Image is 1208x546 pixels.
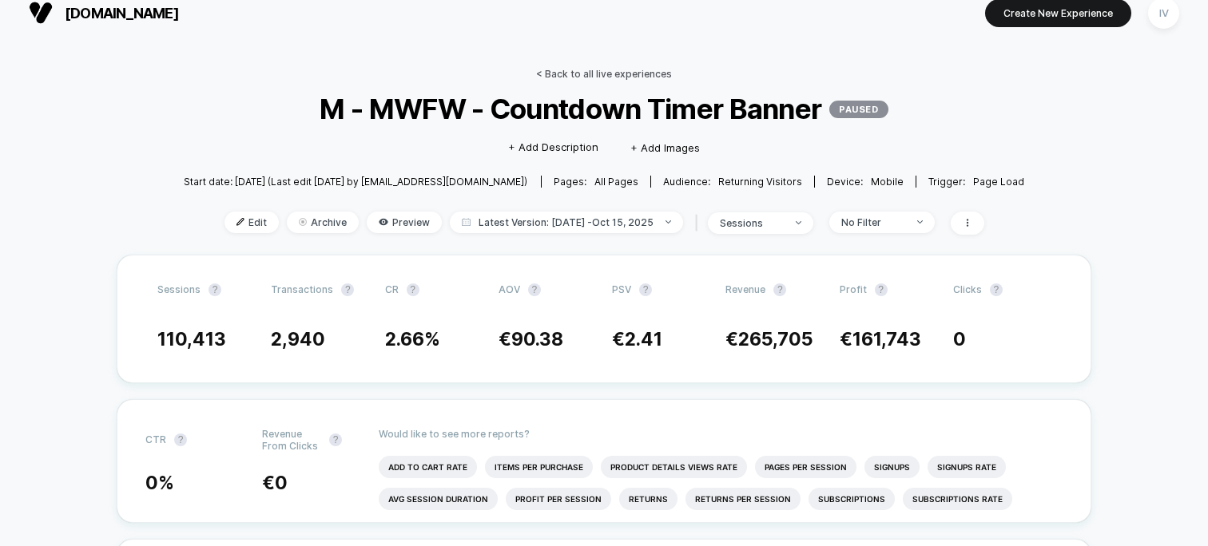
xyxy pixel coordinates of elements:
[852,328,921,350] span: 161,743
[385,283,399,295] span: CR
[917,220,923,224] img: end
[379,488,498,510] li: Avg Session Duration
[271,328,325,350] span: 2,940
[829,101,888,118] p: PAUSED
[718,176,802,188] span: Returning Visitors
[814,176,916,188] span: Device:
[864,456,920,478] li: Signups
[612,328,662,350] span: €
[236,218,244,226] img: edit
[625,328,662,350] span: 2.41
[485,456,593,478] li: Items Per Purchase
[928,456,1006,478] li: Signups Rate
[725,283,765,295] span: Revenue
[594,176,638,188] span: all pages
[271,283,333,295] span: Transactions
[511,328,563,350] span: 90.38
[379,456,477,478] li: Add To Cart Rate
[385,328,440,350] span: 2.66 %
[841,216,905,228] div: No Filter
[601,456,747,478] li: Product Details Views Rate
[666,220,671,224] img: end
[796,221,801,224] img: end
[809,488,895,510] li: Subscriptions
[329,433,342,446] button: ?
[755,456,856,478] li: Pages Per Session
[287,212,359,233] span: Archive
[903,488,1012,510] li: Subscriptions Rate
[209,283,221,296] button: ?
[299,218,307,226] img: end
[685,488,801,510] li: Returns Per Session
[450,212,683,233] span: Latest Version: [DATE] - Oct 15, 2025
[262,472,288,494] span: €
[720,217,784,229] div: sessions
[663,176,802,188] div: Audience:
[462,218,471,226] img: calendar
[928,176,1024,188] div: Trigger:
[275,472,288,494] span: 0
[157,283,201,295] span: Sessions
[379,428,1063,440] p: Would like to see more reports?
[29,1,53,25] img: Visually logo
[341,283,354,296] button: ?
[639,283,652,296] button: ?
[619,488,678,510] li: Returns
[407,283,419,296] button: ?
[773,283,786,296] button: ?
[840,283,867,295] span: Profit
[554,176,638,188] div: Pages:
[367,212,442,233] span: Preview
[262,428,321,452] span: Revenue From Clicks
[499,328,563,350] span: €
[953,283,982,295] span: Clicks
[174,433,187,446] button: ?
[145,472,174,494] span: 0 %
[184,176,527,188] span: Start date: [DATE] (Last edit [DATE] by [EMAIL_ADDRESS][DOMAIN_NAME])
[871,176,904,188] span: mobile
[840,328,921,350] span: €
[691,212,708,235] span: |
[612,283,631,295] span: PSV
[528,283,541,296] button: ?
[225,92,982,125] span: M - MWFW - Countdown Timer Banner
[499,283,520,295] span: AOV
[953,328,966,350] span: 0
[145,433,166,445] span: CTR
[630,141,700,154] span: + Add Images
[506,488,611,510] li: Profit Per Session
[508,140,598,156] span: + Add Description
[157,328,226,350] span: 110,413
[875,283,888,296] button: ?
[738,328,813,350] span: 265,705
[725,328,813,350] span: €
[973,176,1024,188] span: Page Load
[225,212,279,233] span: Edit
[536,68,672,80] a: < Back to all live experiences
[65,5,179,22] span: [DOMAIN_NAME]
[990,283,1003,296] button: ?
